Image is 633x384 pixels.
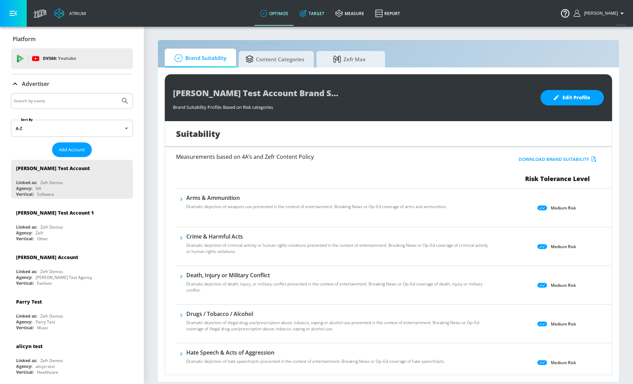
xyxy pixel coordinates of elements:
div: Arms & AmmunitionDramatic depiction of weapons use presented in the context of entertainment. Bre... [186,194,447,214]
div: [PERSON_NAME] Test Account 1Linked as:Zefr DemosAgency:ZefrVertical:Other [11,204,133,243]
div: Vertical: [16,280,34,286]
div: Zefr Demos [40,358,63,363]
div: [PERSON_NAME] AccountLinked as:Zefr DemosAgency:[PERSON_NAME] Test AgencyVertical:Fashion [11,249,133,288]
div: Agency: [16,363,32,369]
p: DV360: [43,55,76,62]
h6: Drugs / Tobacco / Alcohol [186,310,493,318]
a: Target [294,1,330,26]
h6: Hate Speech & Acts of Aggression [186,349,445,356]
button: Open Resource Center [556,3,575,23]
a: Atrium [54,8,86,18]
div: Linked as: [16,224,37,230]
span: Edit Profile [554,93,590,102]
div: Agency: [16,185,32,191]
div: Platform [11,29,133,49]
div: NA [36,185,41,191]
div: Linked as: [16,180,37,185]
input: Search by name [14,97,117,105]
div: Agency: [16,274,32,280]
div: [PERSON_NAME] Test Agency [36,274,92,280]
button: [PERSON_NAME] [574,9,626,17]
p: Medium Risk [551,320,576,328]
button: Add Account [52,142,92,157]
a: measure [330,1,370,26]
div: [PERSON_NAME] Test AccountLinked as:Zefr DemosAgency:NAVertical:Software [11,160,133,199]
div: Brand Suitability Profile: Based on Risk categories [173,101,534,110]
div: Linked as: [16,313,37,319]
div: Advertiser [11,74,133,93]
p: Dramatic depiction of hate speech/acts presented in the context of entertainment. Breaking News o... [186,358,445,364]
p: Platform [13,35,36,43]
span: v 4.19.0 [617,23,626,26]
div: alicyn test [36,363,55,369]
div: [PERSON_NAME] Test Account [16,165,90,171]
div: alicyn test [16,343,42,349]
h6: Measurements based on 4A’s and Zefr Content Policy [176,154,467,159]
div: Vertical: [16,191,34,197]
div: Zefr Demos [40,313,63,319]
div: Zefr Demos [40,269,63,274]
p: Dramatic depiction of illegal drug use/prescription abuse, tobacco, vaping or alcohol use present... [186,320,493,332]
span: Zefr Max [323,51,375,67]
div: Linked as: [16,269,37,274]
div: Fashion [37,280,52,286]
span: login as: guillermo.cabrera@zefr.com [581,11,618,16]
h6: Crime & Harmful Acts [186,233,493,240]
p: Dramatic depiction of weapons use presented in the context of entertainment. Breaking News or Op–... [186,204,447,210]
p: Dramatic depiction of death, injury, or military conflict presented in the context of entertainme... [186,281,493,293]
p: Dramatic depiction of criminal activity or human rights violations presented in the context of en... [186,242,493,255]
p: Medium Risk [551,204,576,212]
div: Agency: [16,230,32,236]
h6: Arms & Ammunition [186,194,447,202]
div: alicyn testLinked as:Zefr DemosAgency:alicyn testVertical:Healthcare [11,338,133,377]
div: Linked as: [16,358,37,363]
h6: Death, Injury or Military Conflict [186,271,493,279]
div: Parry Test [16,298,42,305]
button: Download Brand Suitability [517,154,598,165]
div: Healthcare [37,369,58,375]
div: Software [37,191,54,197]
span: Risk Tolerance Level [525,175,590,183]
span: Brand Suitability [172,50,226,66]
a: Report [370,1,406,26]
div: Parry TestLinked as:Zefr DemosAgency:Parry TestVertical:Music [11,293,133,332]
div: Zefr Demos [40,224,63,230]
div: Parry Test [36,319,55,325]
div: Vertical: [16,369,34,375]
div: [PERSON_NAME] Account [16,254,78,260]
div: [PERSON_NAME] Test Account 1 [16,209,94,216]
div: Other [37,236,48,242]
p: Medium Risk [551,359,576,366]
div: Vertical: [16,236,34,242]
div: Death, Injury or Military ConflictDramatic depiction of death, injury, or military conflict prese... [186,271,493,297]
p: Advertiser [22,80,49,88]
a: optimize [255,1,294,26]
h1: Suitability [176,128,220,139]
span: Add Account [59,146,85,154]
div: Atrium [66,10,86,16]
div: Zefr [36,230,44,236]
div: DV360: Youtube [11,48,133,69]
p: Medium Risk [551,243,576,250]
span: Content Categories [246,51,304,67]
div: Music [37,325,48,331]
div: Hate Speech & Acts of AggressionDramatic depiction of hate speech/acts presented in the context o... [186,349,445,369]
button: Edit Profile [541,90,604,105]
div: A-Z [11,120,133,137]
p: Youtube [58,55,76,62]
div: Crime & Harmful ActsDramatic depiction of criminal activity or human rights violations presented ... [186,233,493,259]
div: Zefr Demos [40,180,63,185]
p: Medium Risk [551,282,576,289]
div: Drugs / Tobacco / AlcoholDramatic depiction of illegal drug use/prescription abuse, tobacco, vapi... [186,310,493,336]
label: Sort By [20,117,34,122]
div: Agency: [16,319,32,325]
div: Vertical: [16,325,34,331]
